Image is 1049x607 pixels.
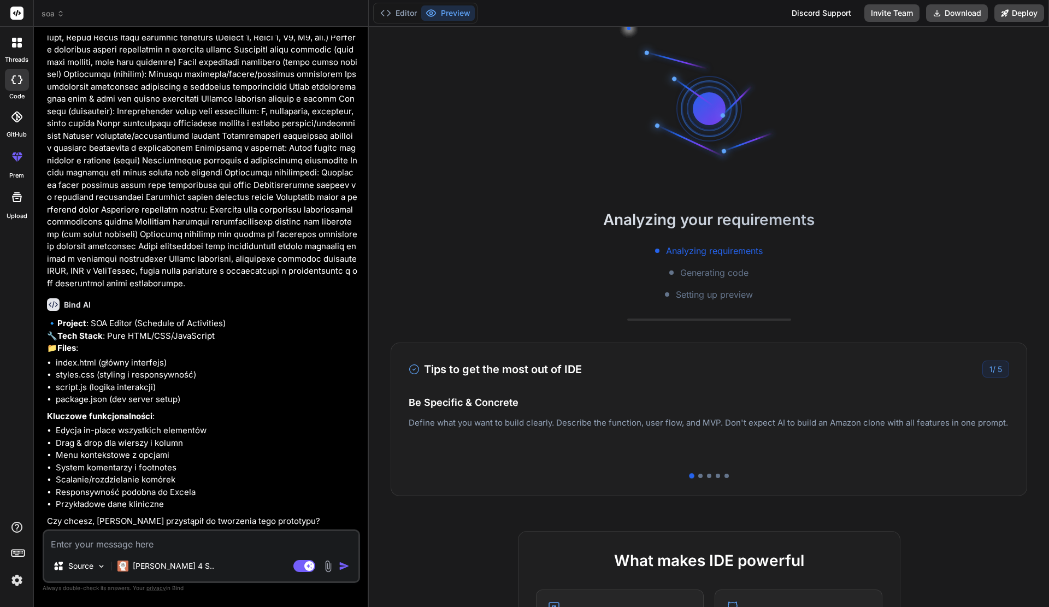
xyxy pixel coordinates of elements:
[97,562,106,571] img: Pick Models
[8,571,26,590] img: settings
[998,364,1002,374] span: 5
[666,244,763,257] span: Analyzing requirements
[47,515,358,528] p: Czy chcesz, [PERSON_NAME] przystąpił do tworzenia tego prototypu?
[57,331,103,341] strong: Tech Stack
[56,449,358,462] li: Menu kontekstowe z opcjami
[322,560,334,573] img: attachment
[47,410,358,423] p: :
[64,299,91,310] h6: Bind AI
[676,288,753,301] span: Setting up preview
[56,357,358,369] li: index.html (główny interfejs)
[56,474,358,486] li: Scalanie/rozdzielanie komórek
[409,395,1009,410] h4: Be Specific & Concrete
[9,171,24,180] label: prem
[56,425,358,437] li: Edycja in-place wszystkich elementów
[56,486,358,499] li: Responsywność podobna do Excela
[989,364,993,374] span: 1
[133,561,214,571] p: [PERSON_NAME] 4 S..
[56,437,358,450] li: Drag & drop dla wierszy i kolumn
[926,4,988,22] button: Download
[536,549,882,572] h2: What makes IDE powerful
[56,462,358,474] li: System komentarzy i footnotes
[369,208,1049,231] h2: Analyzing your requirements
[42,8,64,19] span: soa
[5,55,28,64] label: threads
[680,266,749,279] span: Generating code
[146,585,166,591] span: privacy
[7,130,27,139] label: GitHub
[421,5,475,21] button: Preview
[409,361,582,378] h3: Tips to get the most out of IDE
[7,211,27,221] label: Upload
[864,4,920,22] button: Invite Team
[339,561,350,571] img: icon
[47,317,358,355] p: 🔹 : SOA Editor (Schedule of Activities) 🔧 : Pure HTML/CSS/JavaScript 📁 :
[56,369,358,381] li: styles.css (styling i responsywność)
[117,561,128,571] img: Claude 4 Sonnet
[57,318,86,328] strong: Project
[982,361,1009,378] div: /
[56,498,358,511] li: Przykładowe dane kliniczne
[47,411,152,421] strong: Kluczowe funkcjonalności
[785,4,858,22] div: Discord Support
[994,4,1044,22] button: Deploy
[68,561,93,571] p: Source
[376,5,421,21] button: Editor
[9,92,25,101] label: code
[56,381,358,394] li: script.js (logika interakcji)
[57,343,76,353] strong: Files
[43,583,360,593] p: Always double-check its answers. Your in Bind
[56,393,358,406] li: package.json (dev server setup)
